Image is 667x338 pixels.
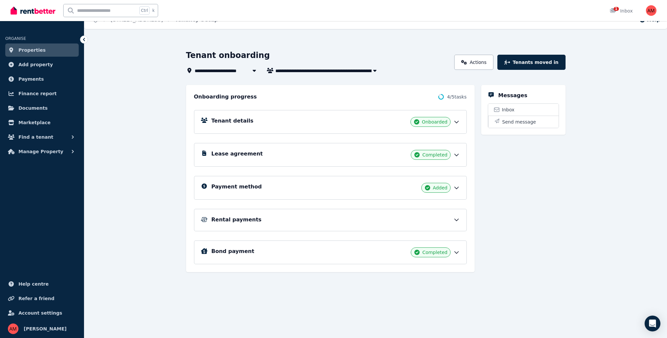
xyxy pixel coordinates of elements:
img: Andre Muntz [646,5,656,16]
img: Andre Muntz [8,324,18,334]
h5: Lease agreement [211,150,263,158]
img: RentBetter [11,6,55,15]
button: Find a tenant [5,130,79,144]
span: Properties [18,46,46,54]
div: Open Intercom Messenger [645,316,660,331]
h5: Payment method [211,183,262,191]
span: ORGANISE [5,36,26,41]
a: Actions [454,55,493,70]
span: Help centre [18,280,49,288]
a: Properties [5,43,79,57]
span: 1 [614,7,619,11]
h5: Rental payments [211,216,262,224]
span: Refer a friend [18,295,54,302]
img: Bond Details [201,248,208,254]
h5: Messages [498,92,527,99]
span: Onboarded [422,119,448,125]
span: Marketplace [18,119,50,127]
button: Send message [488,116,559,128]
span: Added [433,184,448,191]
span: Completed [422,152,447,158]
button: Tenants moved in [497,55,565,70]
span: Payments [18,75,44,83]
span: Account settings [18,309,62,317]
button: Manage Property [5,145,79,158]
span: Add property [18,61,53,69]
span: Documents [18,104,48,112]
h5: Tenant details [211,117,254,125]
h5: Bond payment [211,247,254,255]
img: Rental Payments [201,217,208,222]
span: Manage Property [18,148,63,155]
span: Find a tenant [18,133,53,141]
a: Documents [5,101,79,115]
span: Inbox [502,106,514,113]
span: Completed [422,249,447,256]
span: Finance report [18,90,57,98]
a: Marketplace [5,116,79,129]
a: Finance report [5,87,79,100]
span: k [152,8,154,13]
span: [PERSON_NAME] [24,325,67,333]
span: 4 / 5 tasks [447,94,466,100]
a: Payments [5,72,79,86]
span: Send message [502,119,536,125]
span: Ctrl [139,6,150,15]
h2: Onboarding progress [194,93,257,101]
a: Add property [5,58,79,71]
h1: Tenant onboarding [186,50,270,61]
a: Refer a friend [5,292,79,305]
a: Help centre [5,277,79,291]
a: Account settings [5,306,79,320]
a: Inbox [488,104,559,116]
div: Inbox [610,8,633,14]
